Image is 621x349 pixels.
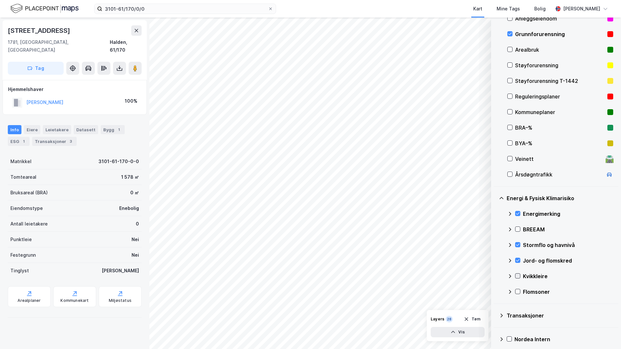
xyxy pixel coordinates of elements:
div: 1 578 ㎡ [121,173,139,181]
div: BRA–% [515,124,605,132]
div: Nei [132,236,139,243]
div: 3 [68,138,74,145]
div: 3101-61-170-0-0 [98,158,139,165]
div: Veinett [515,155,603,163]
div: 100% [125,97,137,105]
div: Matrikkel [10,158,32,165]
div: Bolig [534,5,546,13]
div: [STREET_ADDRESS] [8,25,71,36]
div: Eiere [24,125,40,134]
div: Grunnforurensning [515,30,605,38]
div: 🛣️ [605,155,614,163]
div: Nei [132,251,139,259]
div: Energimerking [523,210,613,218]
div: Stormflo og havnivå [523,241,613,249]
iframe: Chat Widget [589,318,621,349]
div: Bygg [101,125,125,134]
div: Hjemmelshaver [8,85,141,93]
div: Eiendomstype [10,204,43,212]
div: Energi & Fysisk Klimarisiko [507,194,613,202]
input: Søk på adresse, matrikkel, gårdeiere, leietakere eller personer [102,4,268,14]
div: Halden, 61/170 [110,38,142,54]
div: Layers [431,317,444,322]
div: Jord- og flomskred [523,257,613,265]
div: BYA–% [515,139,605,147]
div: Arealplaner [18,298,41,303]
div: Transaksjoner [507,312,613,319]
div: 0 ㎡ [130,189,139,197]
div: Anleggseiendom [515,15,605,22]
div: 28 [446,316,453,322]
div: Enebolig [119,204,139,212]
div: Reguleringsplaner [515,93,605,100]
div: Bruksareal (BRA) [10,189,48,197]
div: Festegrunn [10,251,36,259]
div: Tomteareal [10,173,36,181]
div: Nordea Intern [514,335,613,343]
div: Mine Tags [497,5,520,13]
div: ESG [8,137,30,146]
div: Datasett [74,125,98,134]
div: Info [8,125,21,134]
div: Årsdøgntrafikk [515,171,603,178]
div: Kart [473,5,482,13]
div: 0 [136,220,139,228]
button: Vis [431,327,485,337]
div: Punktleie [10,236,32,243]
div: 1781, [GEOGRAPHIC_DATA], [GEOGRAPHIC_DATA] [8,38,110,54]
img: logo.f888ab2527a4732fd821a326f86c7f29.svg [10,3,79,14]
div: 1 [116,126,122,133]
div: Antall leietakere [10,220,48,228]
div: Flomsoner [523,288,613,296]
div: Støyforurensning [515,61,605,69]
div: 1 [20,138,27,145]
div: Kommunekart [60,298,89,303]
div: Kvikkleire [523,272,613,280]
div: Tinglyst [10,267,29,275]
div: Miljøstatus [109,298,132,303]
div: [PERSON_NAME] [563,5,600,13]
div: Leietakere [43,125,71,134]
div: Støyforurensning T-1442 [515,77,605,85]
div: Arealbruk [515,46,605,54]
div: BREEAM [523,226,613,233]
div: Transaksjoner [32,137,77,146]
button: Tag [8,62,64,75]
button: Tøm [460,314,485,324]
div: [PERSON_NAME] [102,267,139,275]
div: Kommuneplaner [515,108,605,116]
